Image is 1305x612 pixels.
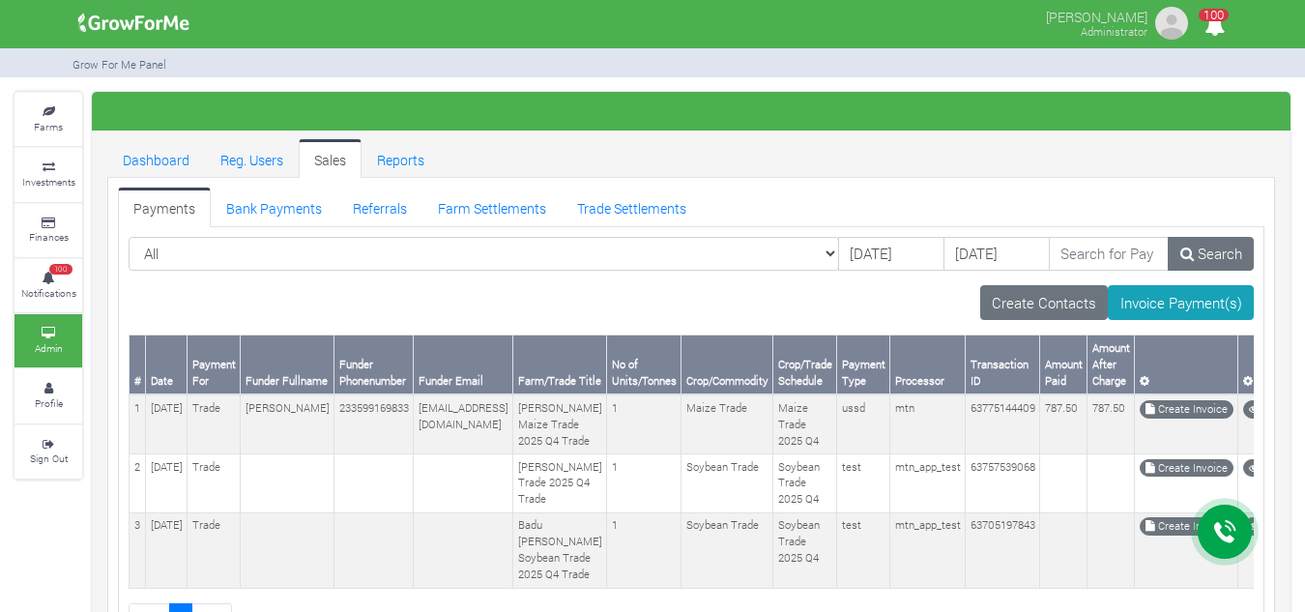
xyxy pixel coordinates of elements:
td: Soybean Trade [681,454,773,513]
a: Referrals [337,188,422,226]
td: [DATE] [146,394,188,453]
img: growforme image [1152,4,1191,43]
td: test [837,512,890,588]
th: Crop/Trade Schedule [773,335,837,394]
th: No of Units/Tonnes [607,335,681,394]
td: mtn [890,394,966,453]
span: 100 [1199,9,1229,21]
th: # [130,335,146,394]
a: Dashboard [107,139,205,178]
td: [PERSON_NAME] Maize Trade 2025 Q4 Trade [513,394,607,453]
a: Invoice Payment(s) [1108,285,1254,320]
th: Crop/Commodity [681,335,773,394]
td: Maize Trade 2025 Q4 [773,394,837,453]
td: Badu [PERSON_NAME] Soybean Trade 2025 Q4 Trade [513,512,607,588]
a: Investments [14,148,82,201]
th: Amount Paid [1040,335,1087,394]
p: [PERSON_NAME] [1046,4,1147,27]
td: Maize Trade [681,394,773,453]
th: Funder Phonenumber [334,335,414,394]
th: Funder Fullname [241,335,334,394]
a: Create Invoice [1140,459,1233,478]
a: Create Invoice [1140,400,1233,419]
small: Notifications [21,286,76,300]
td: 3 [130,512,146,588]
small: Grow For Me Panel [72,57,166,72]
small: Sign Out [30,452,68,465]
a: Search [1168,237,1254,272]
input: DD/MM/YYYY [943,237,1050,272]
td: mtn_app_test [890,512,966,588]
th: Date [146,335,188,394]
td: 63705197843 [966,512,1040,588]
td: [DATE] [146,454,188,513]
td: 1 [130,394,146,453]
a: Reports [362,139,440,178]
th: Transaction ID [966,335,1040,394]
td: 787.50 [1040,394,1087,453]
th: Processor [890,335,966,394]
td: [DATE] [146,512,188,588]
td: 63757539068 [966,454,1040,513]
td: Trade [188,454,241,513]
a: Farms [14,93,82,146]
td: 63775144409 [966,394,1040,453]
a: Funder [1243,459,1302,478]
td: 787.50 [1087,394,1135,453]
small: Investments [22,175,75,189]
img: growforme image [72,4,196,43]
th: Amount After Charge [1087,335,1135,394]
td: 233599169833 [334,394,414,453]
a: Admin [14,314,82,367]
a: Create Invoice [1140,517,1233,536]
td: 1 [607,394,681,453]
a: Funder [1243,400,1302,419]
td: Trade [188,394,241,453]
th: Funder Email [414,335,513,394]
th: Farm/Trade Title [513,335,607,394]
span: 100 [49,264,72,276]
a: Bank Payments [211,188,337,226]
a: 100 Notifications [14,259,82,312]
a: Payments [118,188,211,226]
th: Payment Type [837,335,890,394]
small: Admin [35,341,63,355]
th: Payment For [188,335,241,394]
td: mtn_app_test [890,454,966,513]
input: Search for Payments [1049,237,1170,272]
input: DD/MM/YYYY [838,237,944,272]
small: Farms [34,120,63,133]
td: [EMAIL_ADDRESS][DOMAIN_NAME] [414,394,513,453]
td: test [837,454,890,513]
a: 100 [1196,18,1233,37]
td: Soybean Trade 2025 Q4 [773,512,837,588]
td: 2 [130,454,146,513]
td: 1 [607,454,681,513]
td: Soybean Trade 2025 Q4 [773,454,837,513]
i: Notifications [1196,4,1233,47]
a: Trade Settlements [562,188,702,226]
a: Farm Settlements [422,188,562,226]
small: Finances [29,230,69,244]
td: ussd [837,394,890,453]
td: [PERSON_NAME] Trade 2025 Q4 Trade [513,454,607,513]
small: Profile [35,396,63,410]
a: Reg. Users [205,139,299,178]
td: Soybean Trade [681,512,773,588]
a: Create Contacts [980,285,1109,320]
small: Administrator [1081,24,1147,39]
td: 1 [607,512,681,588]
a: Finances [14,204,82,257]
a: Sales [299,139,362,178]
a: Sign Out [14,425,82,479]
a: Profile [14,369,82,423]
td: Trade [188,512,241,588]
td: [PERSON_NAME] [241,394,334,453]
